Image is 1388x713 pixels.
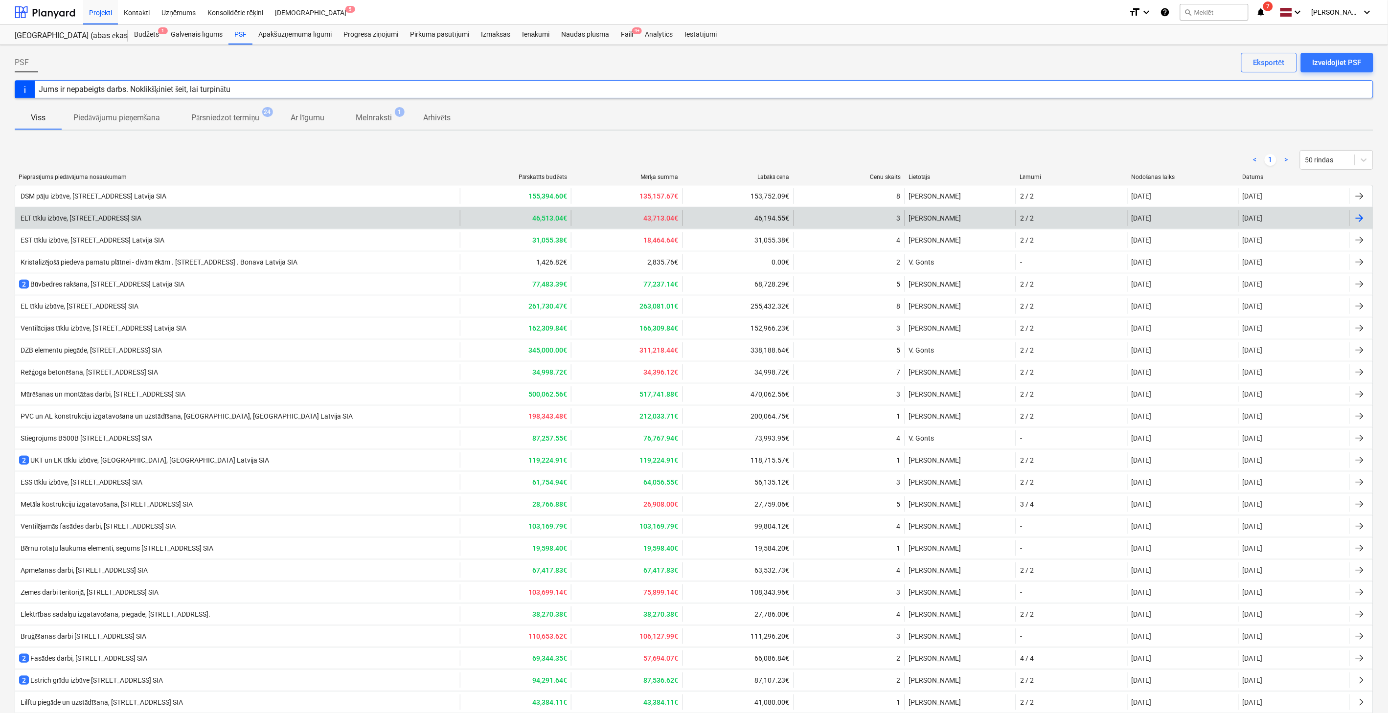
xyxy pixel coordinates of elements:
div: Pieprasījums piedāvājuma nosaukumam [19,174,456,181]
div: Nodošanas laiks [1131,174,1234,181]
div: 1 [897,412,901,420]
div: [DATE] [1132,478,1152,486]
div: [DATE] [1243,346,1263,354]
button: Meklēt [1180,4,1249,21]
i: keyboard_arrow_down [1141,6,1153,18]
span: 24 [262,107,273,117]
p: Viss [26,112,50,124]
div: [DATE] [1243,698,1263,706]
div: 2 / 2 [1020,214,1034,222]
div: 3 [897,588,901,596]
div: [DATE] [1132,236,1152,244]
b: 162,309.84€ [528,324,567,332]
div: 3 / 4 [1020,500,1034,508]
p: Arhivēts [423,112,451,124]
div: [PERSON_NAME] [905,694,1016,710]
div: [DATE] [1132,654,1152,662]
div: 46,194.55€ [683,210,794,226]
div: [DATE] [1243,676,1263,684]
a: Faili9+ [615,25,639,45]
div: 27,759.06€ [683,496,794,512]
div: [DATE] [1243,478,1263,486]
div: [PERSON_NAME] [905,452,1016,468]
b: 500,062.56€ [528,390,567,398]
div: [DATE] [1132,434,1152,442]
div: [DATE] [1243,632,1263,640]
span: 2 [19,676,29,685]
div: V. Gonts [905,430,1016,446]
div: - [1020,544,1022,552]
i: notifications [1256,6,1266,18]
div: 34,998.72€ [683,364,794,380]
b: 69,344.35€ [532,654,567,662]
div: 470,062.56€ [683,386,794,402]
b: 67,417.83€ [644,566,679,574]
div: 99,804.12€ [683,518,794,534]
a: Progresa ziņojumi [338,25,404,45]
span: 1 [158,27,168,34]
div: 5 [897,280,901,288]
div: [DATE] [1132,192,1152,200]
div: V. Gonts [905,342,1016,358]
b: 31,055.38€ [532,236,567,244]
a: Previous page [1249,154,1261,166]
div: [DATE] [1132,522,1152,530]
b: 64,056.55€ [644,478,679,486]
div: [DATE] [1243,324,1263,332]
div: Lietotājs [909,174,1012,181]
b: 345,000.00€ [528,346,567,354]
div: 2 / 2 [1020,302,1034,310]
div: 2 / 2 [1020,324,1034,332]
div: [PERSON_NAME] [905,650,1016,666]
b: 166,309.84€ [640,324,679,332]
span: [PERSON_NAME] [1312,8,1361,16]
div: [PERSON_NAME] [905,320,1016,336]
button: Eksportēt [1241,53,1297,72]
div: [DATE] [1132,346,1152,354]
div: - [1020,258,1022,266]
div: Izmaksas [475,25,516,45]
a: Analytics [639,25,679,45]
div: 338,188.64€ [683,342,794,358]
div: EL tīklu izbūve, [STREET_ADDRESS] SIA [19,302,138,311]
div: [PERSON_NAME] [905,518,1016,534]
div: 4 [897,610,901,618]
div: Izveidojiet PSF [1313,56,1362,69]
div: 41,080.00€ [683,694,794,710]
b: 119,224.91€ [528,456,567,464]
span: 5 [345,6,355,13]
p: Melnraksti [356,112,392,124]
b: 34,998.72€ [532,368,567,376]
div: [DATE] [1132,456,1152,464]
div: Chat Widget [1339,666,1388,713]
div: 4 [897,566,901,574]
b: 94,291.64€ [532,676,567,684]
div: Jums ir nepabeigts darbs. Noklikšķiniet šeit, lai turpinātu [39,85,231,94]
div: 8 [897,192,901,200]
div: Bruģēšanas darbi [STREET_ADDRESS] SIA [19,632,146,641]
b: 28,766.88€ [532,500,567,508]
b: 212,033.71€ [640,412,679,420]
b: 103,169.79€ [640,522,679,530]
div: 2 [897,676,901,684]
div: [PERSON_NAME] [905,364,1016,380]
div: DZB elementu piegāde, [STREET_ADDRESS] SIA [19,346,162,355]
div: 2 / 2 [1020,478,1034,486]
div: 3 [897,324,901,332]
div: 3 [897,390,901,398]
div: 1,426.82€ [460,254,571,270]
b: 43,384.11€ [644,698,679,706]
div: [DATE] [1243,500,1263,508]
div: [DATE] [1243,302,1263,310]
div: Būvbedres rakšana, [STREET_ADDRESS] Latvija SIA [19,279,184,289]
div: 2 / 2 [1020,236,1034,244]
b: 110,653.62€ [528,632,567,640]
div: Režģoga betonēšana, [STREET_ADDRESS] SIA [19,368,158,377]
b: 43,384.11€ [532,698,567,706]
div: Mērķa summa [575,174,678,181]
div: 87,107.23€ [683,672,794,688]
div: Bērnu rotaļu laukuma elementi, segums [STREET_ADDRESS] SIA [19,544,213,553]
b: 135,157.67€ [640,192,679,200]
b: 87,536.62€ [644,676,679,684]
